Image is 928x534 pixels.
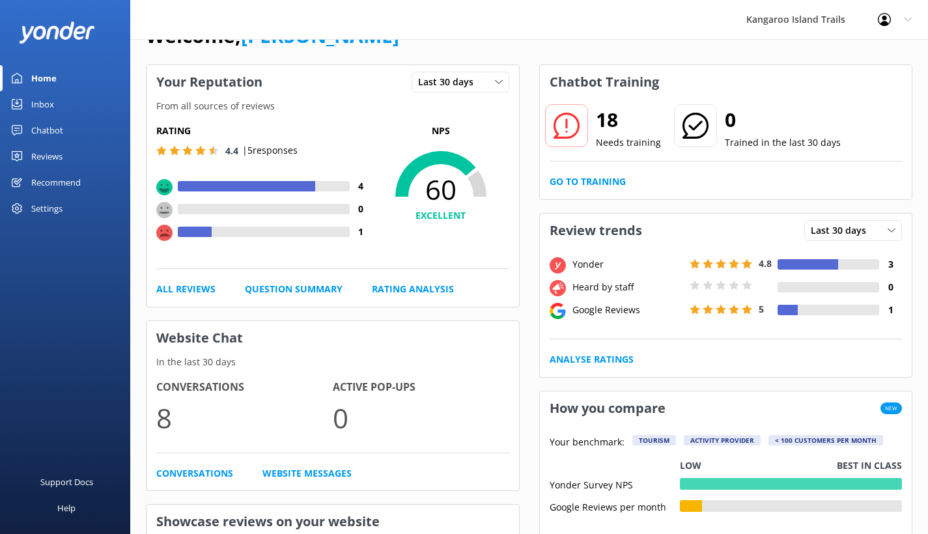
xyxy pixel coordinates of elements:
p: 8 [156,396,333,440]
p: From all sources of reviews [147,99,519,113]
a: Website Messages [262,466,352,481]
img: yonder-white-logo.png [20,21,94,43]
p: Trained in the last 30 days [725,135,841,150]
h4: 1 [350,225,373,239]
div: Reviews [31,143,63,169]
p: In the last 30 days [147,355,519,369]
span: Last 30 days [811,223,874,238]
p: Your benchmark: [550,435,625,451]
div: Settings [31,195,63,221]
div: Tourism [632,435,676,445]
div: Home [31,65,57,91]
h4: 0 [879,280,902,294]
a: Question Summary [245,282,343,296]
div: Help [57,495,76,521]
div: Chatbot [31,117,63,143]
p: Needs training [596,135,661,150]
h4: 3 [879,257,902,272]
div: Recommend [31,169,81,195]
span: 60 [373,173,509,206]
h4: Conversations [156,379,333,396]
div: Google Reviews per month [550,500,680,512]
h4: Active Pop-ups [333,379,509,396]
div: Support Docs [40,469,93,495]
a: All Reviews [156,282,216,296]
p: NPS [373,124,509,138]
h4: EXCELLENT [373,208,509,223]
h4: 0 [350,202,373,216]
div: Yonder Survey NPS [550,478,680,490]
h2: 18 [596,104,661,135]
div: Heard by staff [569,280,686,294]
a: Rating Analysis [372,282,454,296]
h3: Your Reputation [147,65,272,99]
a: Go to Training [550,175,626,189]
div: Yonder [569,257,686,272]
h2: 0 [725,104,841,135]
p: Best in class [837,458,902,473]
div: Activity Provider [684,435,761,445]
a: Conversations [156,466,233,481]
p: | 5 responses [242,143,298,158]
h4: 4 [350,179,373,193]
p: Low [680,458,701,473]
p: 0 [333,396,509,440]
h3: Review trends [540,214,652,247]
span: 4.8 [759,257,772,270]
h3: Chatbot Training [540,65,669,99]
span: Last 30 days [418,75,481,89]
div: < 100 customers per month [768,435,883,445]
span: 4.4 [225,145,238,157]
h4: 1 [879,303,902,317]
a: Analyse Ratings [550,352,634,367]
h3: How you compare [540,391,675,425]
div: Google Reviews [569,303,686,317]
h5: Rating [156,124,373,138]
span: New [880,402,902,414]
h3: Website Chat [147,321,519,355]
div: Inbox [31,91,54,117]
span: 5 [759,303,764,315]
